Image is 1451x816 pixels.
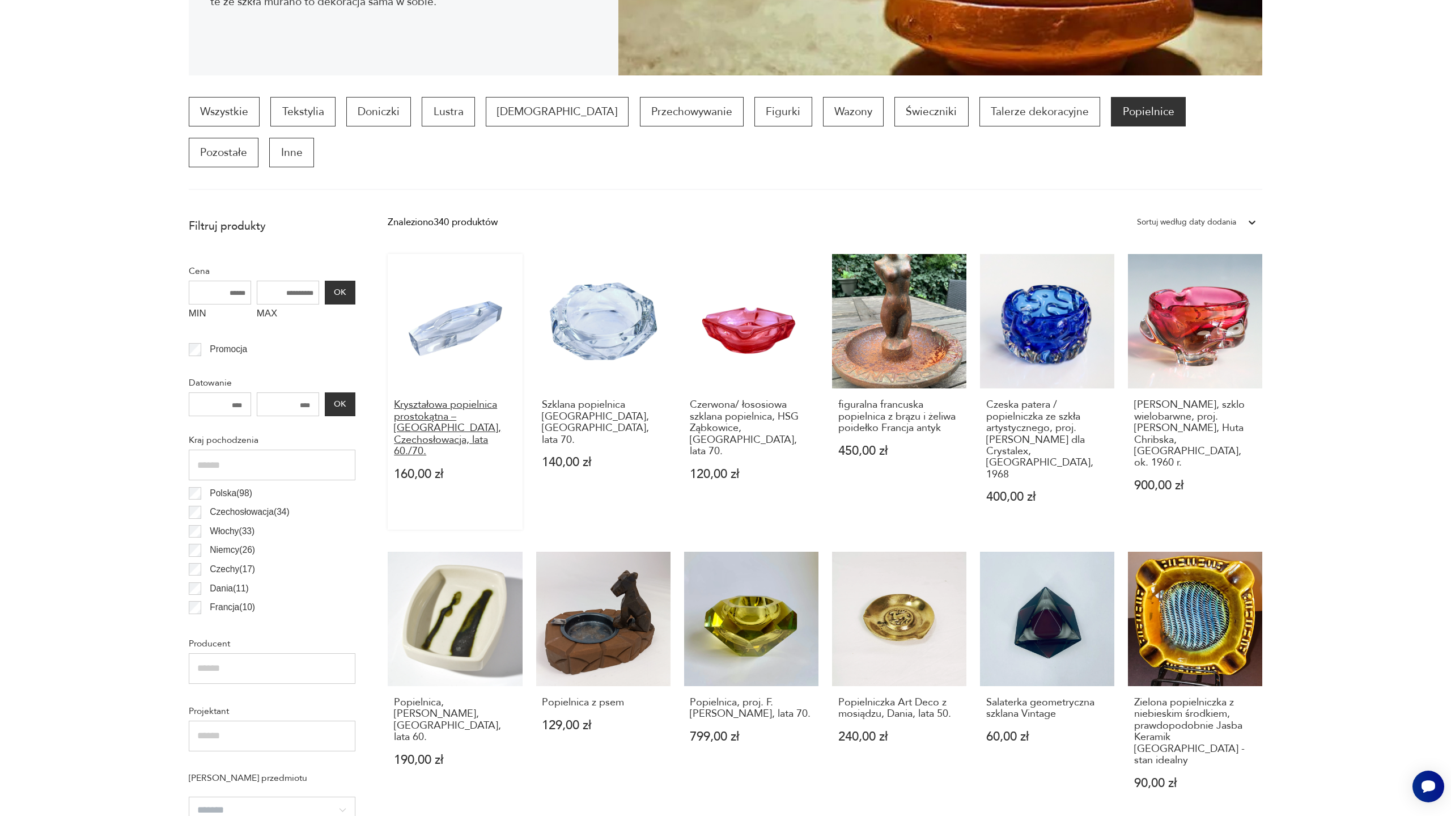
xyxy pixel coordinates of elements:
a: Kryształowa popielnica prostokątna – Bohemia, Czechosłowacja, lata 60./70.Kryształowa popielnica ... [388,254,522,530]
p: [PERSON_NAME] przedmiotu [189,771,355,785]
a: Talerze dekoracyjne [979,97,1100,126]
p: Datowanie [189,375,355,390]
label: MIN [189,305,251,326]
h3: Popielnica, [PERSON_NAME], [GEOGRAPHIC_DATA], lata 60. [394,697,516,743]
a: Figurki [754,97,812,126]
p: 140,00 zł [542,456,664,468]
a: Zielona popielniczka z niebieskim środkiem, prawdopodobnie Jasba Keramik Germany - stan idealnyZi... [1128,552,1262,816]
p: Kraj pochodzenia [189,433,355,447]
a: Popielniczka Art Deco z mosiądzu, Dania, lata 50.Popielniczka Art Deco z mosiądzu, Dania, lata 50... [832,552,966,816]
a: Tekstylia [270,97,335,126]
p: 160,00 zł [394,468,516,480]
a: Szklana popielnica Bohemia, Czechosłowacja, lata 70.Szklana popielnica [GEOGRAPHIC_DATA], [GEOGRA... [536,254,671,530]
a: Doniczki [346,97,411,126]
a: Inne [269,138,313,167]
h3: Zielona popielniczka z niebieskim środkiem, prawdopodobnie Jasba Keramik [GEOGRAPHIC_DATA] - stan... [1134,697,1257,766]
h3: Popielnica z psem [542,697,664,708]
p: 129,00 zł [542,720,664,732]
h3: Czeska patera / popielniczka ze szkła artystycznego, proj. [PERSON_NAME] dla Crystalex, [GEOGRAPH... [986,399,1109,480]
h3: Czerwona/ łososiowa szklana popielnica, HSG Ząbkowice, [GEOGRAPHIC_DATA], lata 70. [690,399,812,457]
p: Czechy ( 17 ) [210,562,255,577]
p: 90,00 zł [1134,777,1257,789]
a: Świeczniki [894,97,968,126]
p: 240,00 zł [838,731,961,743]
a: Lustra [422,97,474,126]
p: Niemcy ( 26 ) [210,543,255,557]
p: Czechosłowacja ( 34 ) [210,505,289,519]
div: Sortuj według daty dodania [1137,215,1236,230]
p: Dania ( 11 ) [210,581,249,596]
button: OK [325,392,355,416]
h3: Kryształowa popielnica prostokątna – [GEOGRAPHIC_DATA], Czechosłowacja, lata 60./70. [394,399,516,457]
label: MAX [257,305,319,326]
a: Pozostałe [189,138,258,167]
p: Polska ( 98 ) [210,486,252,501]
p: 799,00 zł [690,731,812,743]
a: Popielnica z psemPopielnica z psem129,00 zł [536,552,671,816]
p: Włochy ( 33 ) [210,524,254,539]
p: 120,00 zł [690,468,812,480]
a: Czerwona/ łososiowa szklana popielnica, HSG Ząbkowice, Polska, lata 70.Czerwona/ łososiowa szklan... [684,254,818,530]
a: figuralna francuska popielnica z brązu i żeliwa poidełko Francja antykfiguralna francuska popieln... [832,254,966,530]
a: Wazony [823,97,884,126]
iframe: Smartsupp widget button [1412,771,1444,802]
h3: [PERSON_NAME], szklo wielobarwne, proj. [PERSON_NAME], Huta Chribska, [GEOGRAPHIC_DATA], ok. 1960 r. [1134,399,1257,468]
button: OK [325,281,355,305]
p: Producent [189,636,355,651]
div: Znaleziono 340 produktów [388,215,498,230]
h3: Szklana popielnica [GEOGRAPHIC_DATA], [GEOGRAPHIC_DATA], lata 70. [542,399,664,446]
h3: Salaterka geometryczna szklana Vintage [986,697,1109,720]
a: Czeska patera / popielniczka ze szkła artystycznego, proj. Pavel Hlava dla Crystalex, Nový Bor, 1... [980,254,1114,530]
p: Filtruj produkty [189,219,355,234]
p: 60,00 zł [986,731,1109,743]
p: Promocja [210,342,247,357]
a: Wszystkie [189,97,260,126]
p: 900,00 zł [1134,480,1257,492]
a: Popielnica, proj. F. Poli, Murano, lata 70.Popielnica, proj. F. [PERSON_NAME], lata 70.799,00 zł [684,552,818,816]
p: 190,00 zł [394,754,516,766]
h3: Popielnica, proj. F. [PERSON_NAME], lata 70. [690,697,812,720]
p: [GEOGRAPHIC_DATA] ( 7 ) [210,619,312,634]
p: 400,00 zł [986,491,1109,503]
p: Projektant [189,704,355,718]
p: Cena [189,264,355,278]
a: Salaterka geometryczna szklana VintageSalaterka geometryczna szklana Vintage60,00 zł [980,552,1114,816]
a: Patera kwiatowa, szklo wielobarwne, proj. Josef Hospodka, Huta Chribska, Czechosłowacja, ok. 1960... [1128,254,1262,530]
a: Popielnica, Ditmar Urbach, Czechosłowacja, lata 60.Popielnica, [PERSON_NAME], [GEOGRAPHIC_DATA], ... [388,552,522,816]
p: 450,00 zł [838,445,961,457]
a: Popielnice [1111,97,1185,126]
a: [DEMOGRAPHIC_DATA] [486,97,629,126]
a: Przechowywanie [640,97,744,126]
p: Francja ( 10 ) [210,600,255,615]
h3: Popielniczka Art Deco z mosiądzu, Dania, lata 50. [838,697,961,720]
h3: figuralna francuska popielnica z brązu i żeliwa poidełko Francja antyk [838,399,961,434]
